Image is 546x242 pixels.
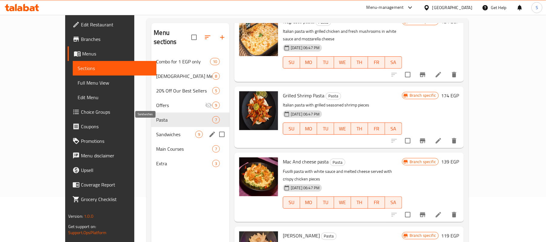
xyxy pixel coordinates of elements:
a: Menus [68,46,156,61]
img: Mac And cheese pasta [239,157,278,196]
div: Main Courses7 [151,142,229,156]
a: Support.OpsPlatform [68,229,107,237]
div: Offers9 [151,98,229,113]
span: [PERSON_NAME] [283,231,320,240]
span: [DATE] 06:47 PM [288,111,322,117]
span: 7 [213,146,219,152]
span: TH [353,58,366,67]
span: TU [320,198,332,207]
a: Menu disclaimer [68,148,156,163]
span: Pasta [326,92,341,99]
button: SU [283,56,300,69]
span: 1.0.0 [84,212,93,220]
img: Negresco pasta [239,17,278,56]
button: Branch-specific-item [415,67,430,82]
div: Sandwiches9edit [151,127,229,142]
span: Branch specific [407,159,438,165]
span: FR [370,58,383,67]
button: edit [208,130,217,139]
span: SA [387,198,400,207]
button: FR [368,123,385,135]
span: WE [337,58,349,67]
span: Grocery Checklist [81,196,152,203]
h6: 124 EGP [441,17,459,26]
span: 8 [213,73,219,79]
span: Select to update [401,68,414,81]
span: Promotions [81,137,152,145]
a: Edit Menu [73,90,156,105]
div: items [212,145,220,153]
button: SA [385,197,402,209]
button: TH [351,56,368,69]
button: Add section [215,30,229,45]
span: Edit Menu [78,94,152,101]
h6: 119 EGP [441,231,459,240]
div: Pasta [326,92,341,100]
span: [DATE] 06:47 PM [288,185,322,191]
a: Choice Groups [68,105,156,119]
span: 3 [213,161,219,166]
button: Branch-specific-item [415,133,430,148]
span: Select to update [401,134,414,147]
span: Pasta [156,116,212,123]
span: [DEMOGRAPHIC_DATA] Meals [156,72,212,80]
button: SA [385,123,402,135]
div: Iftar Meals [156,72,212,80]
div: Pasta7 [151,113,229,127]
span: TH [353,124,366,133]
span: SU [286,124,298,133]
span: Version: [68,212,83,220]
button: WE [334,56,351,69]
a: Branches [68,32,156,46]
span: 7 [213,117,219,123]
div: items [212,102,220,109]
span: Choice Groups [81,108,152,116]
a: Promotions [68,134,156,148]
button: TU [317,197,334,209]
div: items [210,58,220,65]
button: MO [300,123,317,135]
span: 5 [213,88,219,94]
img: Grilled Shrimp Pasta [239,91,278,130]
button: MO [300,197,317,209]
span: SA [387,124,400,133]
span: Combo for 1 EGP only [156,58,210,65]
div: Extra3 [151,156,229,171]
a: Coverage Report [68,177,156,192]
span: Offers [156,102,205,109]
button: delete [447,67,461,82]
span: Full Menu View [78,79,152,86]
span: Coverage Report [81,181,152,188]
span: TU [320,58,332,67]
button: delete [447,133,461,148]
button: TU [317,123,334,135]
p: Fusilli pasta with white sauce and melted cheese served with crispy chicken pieces [283,168,402,183]
span: SA [387,58,400,67]
div: items [195,131,203,138]
p: Italian pasta with grilled seasoned shrimp pieces [283,101,402,109]
span: MO [303,124,315,133]
span: S [536,4,538,11]
a: Coupons [68,119,156,134]
span: FR [370,124,383,133]
span: Sections [78,65,152,72]
span: TH [353,198,366,207]
span: Select all sections [188,31,200,44]
span: [DATE] 06:47 PM [288,45,322,51]
a: Sections [73,61,156,76]
div: Pasta [330,159,345,166]
div: Main Courses [156,145,212,153]
button: Branch-specific-item [415,207,430,222]
button: SU [283,197,300,209]
h6: 139 EGP [441,157,459,166]
p: Italian pasta with grilled chicken and fresh mushrooms in white sauce and mozzarella cheese [283,28,402,43]
h2: Menu sections [154,28,191,46]
div: Combo for 1 EGP only10 [151,54,229,69]
span: 20% Off Our Best Sellers [156,87,212,94]
span: Mac And cheese pasta [283,157,329,166]
span: 9 [196,132,203,137]
span: SU [286,58,298,67]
